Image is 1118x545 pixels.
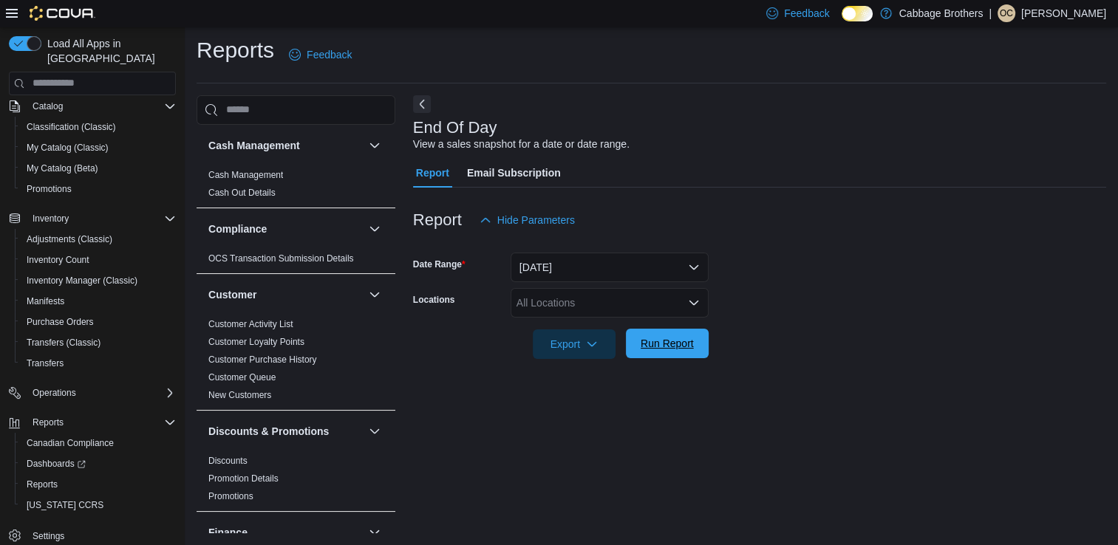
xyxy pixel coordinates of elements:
[21,476,176,493] span: Reports
[208,354,317,365] a: Customer Purchase History
[899,4,984,22] p: Cabbage Brothers
[27,162,98,174] span: My Catalog (Beta)
[208,525,248,540] h3: Finance
[15,270,182,291] button: Inventory Manager (Classic)
[27,275,137,287] span: Inventory Manager (Classic)
[27,527,70,545] a: Settings
[27,437,114,449] span: Canadian Compliance
[3,208,182,229] button: Inventory
[15,353,182,374] button: Transfers
[27,357,64,369] span: Transfers
[15,332,182,353] button: Transfers (Classic)
[208,222,267,236] h3: Compliance
[15,495,182,515] button: [US_STATE] CCRS
[511,253,709,282] button: [DATE]
[21,292,70,310] a: Manifests
[21,180,78,198] a: Promotions
[208,424,329,439] h3: Discounts & Promotions
[283,40,358,69] a: Feedback
[366,524,384,541] button: Finance
[27,384,176,402] span: Operations
[208,473,279,484] span: Promotion Details
[366,220,384,238] button: Compliance
[307,47,352,62] span: Feedback
[15,158,182,179] button: My Catalog (Beta)
[208,424,363,439] button: Discounts & Promotions
[15,179,182,199] button: Promotions
[27,384,82,402] button: Operations
[208,490,253,502] span: Promotions
[208,287,256,302] h3: Customer
[21,476,64,493] a: Reports
[27,414,176,431] span: Reports
[27,210,176,227] span: Inventory
[15,117,182,137] button: Classification (Classic)
[208,456,248,466] a: Discounts
[33,530,64,542] span: Settings
[27,479,58,490] span: Reports
[21,230,118,248] a: Adjustments (Classic)
[3,412,182,433] button: Reports
[21,160,176,177] span: My Catalog (Beta)
[197,315,395,410] div: Customer
[208,318,293,330] span: Customer Activity List
[208,187,276,199] span: Cash Out Details
[30,6,95,21] img: Cova
[33,213,69,224] span: Inventory
[208,337,304,347] a: Customer Loyalty Points
[21,230,176,248] span: Adjustments (Classic)
[208,287,363,302] button: Customer
[15,312,182,332] button: Purchase Orders
[197,452,395,511] div: Discounts & Promotions
[208,170,283,180] a: Cash Management
[21,496,176,514] span: Washington CCRS
[366,137,384,154] button: Cash Management
[21,334,176,352] span: Transfers (Classic)
[21,251,95,269] a: Inventory Count
[3,96,182,117] button: Catalog
[208,491,253,501] a: Promotions
[21,160,104,177] a: My Catalog (Beta)
[27,414,69,431] button: Reports
[27,337,100,349] span: Transfers (Classic)
[998,4,1015,22] div: Oliver Coppolino
[208,525,363,540] button: Finance
[33,100,63,112] span: Catalog
[27,142,109,154] span: My Catalog (Classic)
[208,390,271,400] a: New Customers
[413,119,497,137] h3: End Of Day
[21,434,176,452] span: Canadian Compliance
[197,35,274,65] h1: Reports
[197,166,395,208] div: Cash Management
[27,295,64,307] span: Manifests
[21,354,176,372] span: Transfers
[21,118,176,136] span: Classification (Classic)
[208,169,283,181] span: Cash Management
[21,455,92,473] a: Dashboards
[15,474,182,495] button: Reports
[416,158,449,188] span: Report
[208,354,317,366] span: Customer Purchase History
[21,139,176,157] span: My Catalog (Classic)
[1000,4,1013,22] span: OC
[542,329,607,359] span: Export
[21,313,176,331] span: Purchase Orders
[27,254,89,266] span: Inventory Count
[1021,4,1106,22] p: [PERSON_NAME]
[33,387,76,399] span: Operations
[366,286,384,304] button: Customer
[208,253,354,264] a: OCS Transaction Submission Details
[208,336,304,348] span: Customer Loyalty Points
[413,294,455,306] label: Locations
[15,291,182,312] button: Manifests
[413,258,466,270] label: Date Range
[21,272,143,289] a: Inventory Manager (Classic)
[15,250,182,270] button: Inventory Count
[27,233,112,245] span: Adjustments (Classic)
[989,4,992,22] p: |
[21,272,176,289] span: Inventory Manager (Classic)
[208,473,279,484] a: Promotion Details
[208,455,248,467] span: Discounts
[413,211,462,229] h3: Report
